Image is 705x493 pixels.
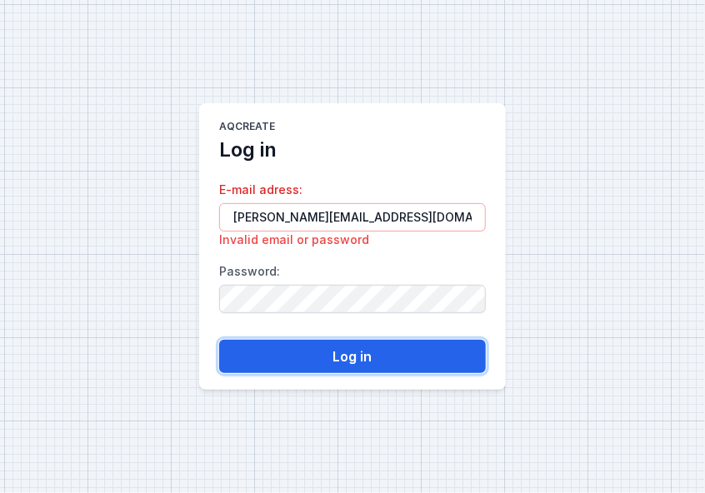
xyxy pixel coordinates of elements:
h1: AQcreate [219,120,275,137]
h2: Log in [219,137,277,163]
div: Invalid email or password [219,232,486,248]
button: Log in [219,340,486,373]
input: E-mail adress:Invalid email or password [219,203,486,232]
label: E-mail adress : [219,177,486,248]
input: Password: [219,285,486,313]
label: Password : [219,258,486,313]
